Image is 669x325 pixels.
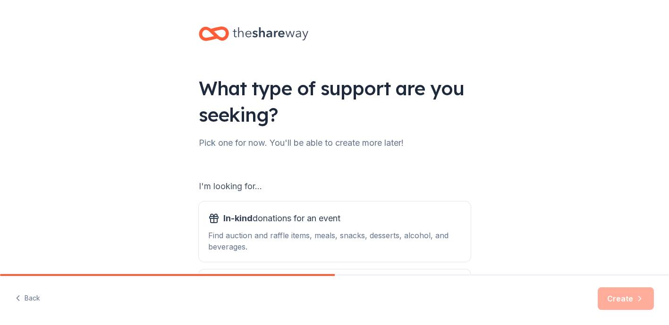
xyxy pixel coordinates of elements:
span: In-kind [223,213,253,223]
button: In-kinddonations for an eventFind auction and raffle items, meals, snacks, desserts, alcohol, and... [199,201,471,262]
div: Find auction and raffle items, meals, snacks, desserts, alcohol, and beverages. [208,230,461,252]
div: Pick one for now. You'll be able to create more later! [199,135,471,150]
div: I'm looking for... [199,179,471,194]
button: Back [15,289,40,308]
span: donations for an event [223,211,340,226]
div: What type of support are you seeking? [199,75,471,128]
